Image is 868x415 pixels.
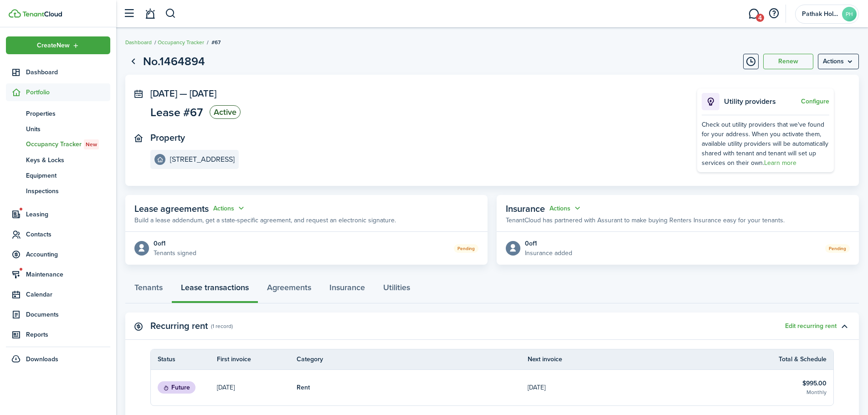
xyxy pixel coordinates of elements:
[550,203,582,214] button: Actions
[506,202,545,215] span: Insurance
[320,276,374,303] a: Insurance
[26,109,110,118] span: Properties
[26,310,110,319] span: Documents
[454,244,478,253] status: Pending
[217,370,297,405] a: [DATE]
[743,54,759,69] button: Timeline
[374,276,419,303] a: Utilities
[26,155,110,165] span: Keys & Locks
[211,322,233,330] panel-main-subtitle: (1 record)
[9,9,21,18] img: TenantCloud
[180,87,187,100] span: —
[210,105,241,119] status: Active
[154,248,196,258] p: Tenants signed
[217,383,235,392] p: [DATE]
[26,230,110,239] span: Contacts
[26,171,110,180] span: Equipment
[297,383,310,392] table-info-title: Rent
[6,152,110,168] a: Keys & Locks
[26,354,58,364] span: Downloads
[26,250,110,259] span: Accounting
[6,183,110,199] a: Inspections
[125,276,172,303] a: Tenants
[764,158,796,168] a: Learn more
[190,87,216,100] span: [DATE]
[26,330,110,339] span: Reports
[134,202,209,215] span: Lease agreements
[26,270,110,279] span: Maintenance
[702,120,829,168] div: Check out utility providers that we've found for your address. When you activate them, available ...
[6,121,110,137] a: Units
[213,203,246,214] button: Open menu
[528,354,759,364] th: Next invoice
[150,87,177,100] span: [DATE]
[26,87,110,97] span: Portfolio
[525,248,572,258] p: Insurance added
[125,54,141,69] a: Go back
[297,370,528,405] a: Rent
[6,168,110,183] a: Equipment
[745,2,762,26] a: Messaging
[6,326,110,343] a: Reports
[779,354,833,364] th: Total & Schedule
[258,276,320,303] a: Agreements
[802,11,838,17] span: Pathak Holding LLC
[763,54,813,69] button: Renew
[134,215,396,225] p: Build a lease addendum, get a state-specific agreement, and request an electronic signature.
[26,290,110,299] span: Calendar
[26,139,110,149] span: Occupancy Tracker
[26,67,110,77] span: Dashboard
[26,124,110,134] span: Units
[724,96,799,107] p: Utility providers
[756,14,764,22] span: 4
[158,381,195,394] status: Future
[802,379,827,388] table-info-title: $995.00
[37,42,70,49] span: Create New
[150,133,185,143] panel-main-title: Property
[151,354,217,364] th: Status
[506,215,785,225] p: TenantCloud has partnered with Assurant to make buying Renters Insurance easy for your tenants.
[154,239,196,248] div: 0 of 1
[6,106,110,121] a: Properties
[550,203,582,214] button: Open menu
[785,323,837,330] button: Edit recurring rent
[125,38,152,46] a: Dashboard
[528,370,759,405] a: [DATE]
[6,63,110,81] a: Dashboard
[217,354,297,364] th: First invoice
[150,321,208,331] panel-main-title: Recurring rent
[818,54,859,69] button: Open menu
[158,38,204,46] a: Occupancy Tracker
[170,155,235,164] e-details-info-title: [STREET_ADDRESS]
[211,38,221,46] span: #67
[143,53,205,70] h1: No.1464894
[165,6,176,21] button: Search
[26,210,110,219] span: Leasing
[801,98,829,105] button: Configure
[825,244,850,253] status: Pending
[26,186,110,196] span: Inspections
[6,36,110,54] button: Open menu
[86,140,97,149] span: New
[766,6,781,21] button: Open resource center
[297,354,528,364] th: Category
[842,7,857,21] avatar-text: PH
[22,11,62,17] img: TenantCloud
[528,383,545,392] p: [DATE]
[525,239,572,248] div: 0 of 1
[806,388,827,396] table-subtitle: Monthly
[837,318,852,334] button: Toggle accordion
[120,5,138,22] button: Open sidebar
[213,203,246,214] button: Actions
[818,54,859,69] menu-btn: Actions
[6,137,110,152] a: Occupancy TrackerNew
[758,370,833,405] a: $995.00Monthly
[141,2,159,26] a: Notifications
[150,107,203,118] span: Lease #67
